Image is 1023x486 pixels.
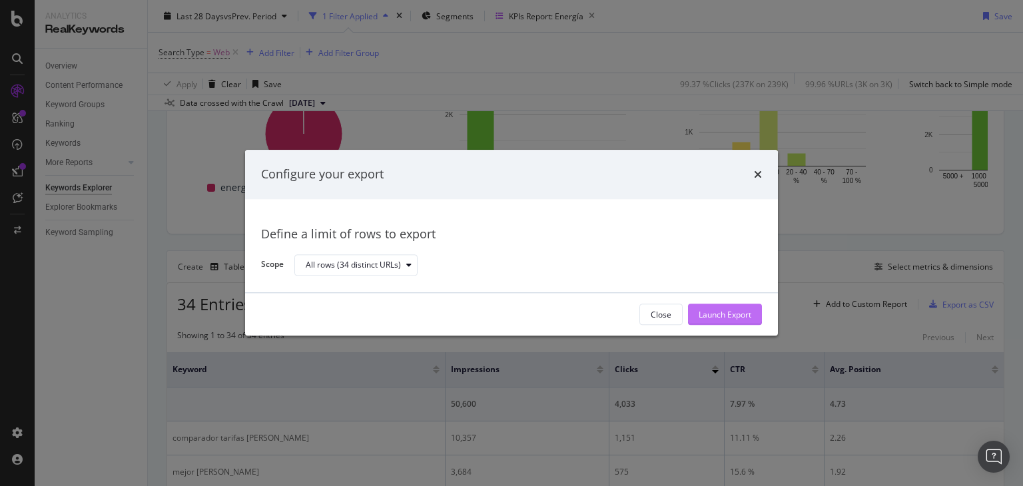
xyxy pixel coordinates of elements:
div: Open Intercom Messenger [978,441,1010,473]
div: All rows (34 distinct URLs) [306,261,401,269]
button: Launch Export [688,304,762,326]
label: Scope [261,259,284,274]
button: Close [639,304,683,326]
div: Launch Export [699,309,751,320]
div: Close [651,309,671,320]
div: Configure your export [261,166,384,183]
div: modal [245,150,778,336]
button: All rows (34 distinct URLs) [294,254,418,276]
div: Define a limit of rows to export [261,226,762,243]
div: times [754,166,762,183]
